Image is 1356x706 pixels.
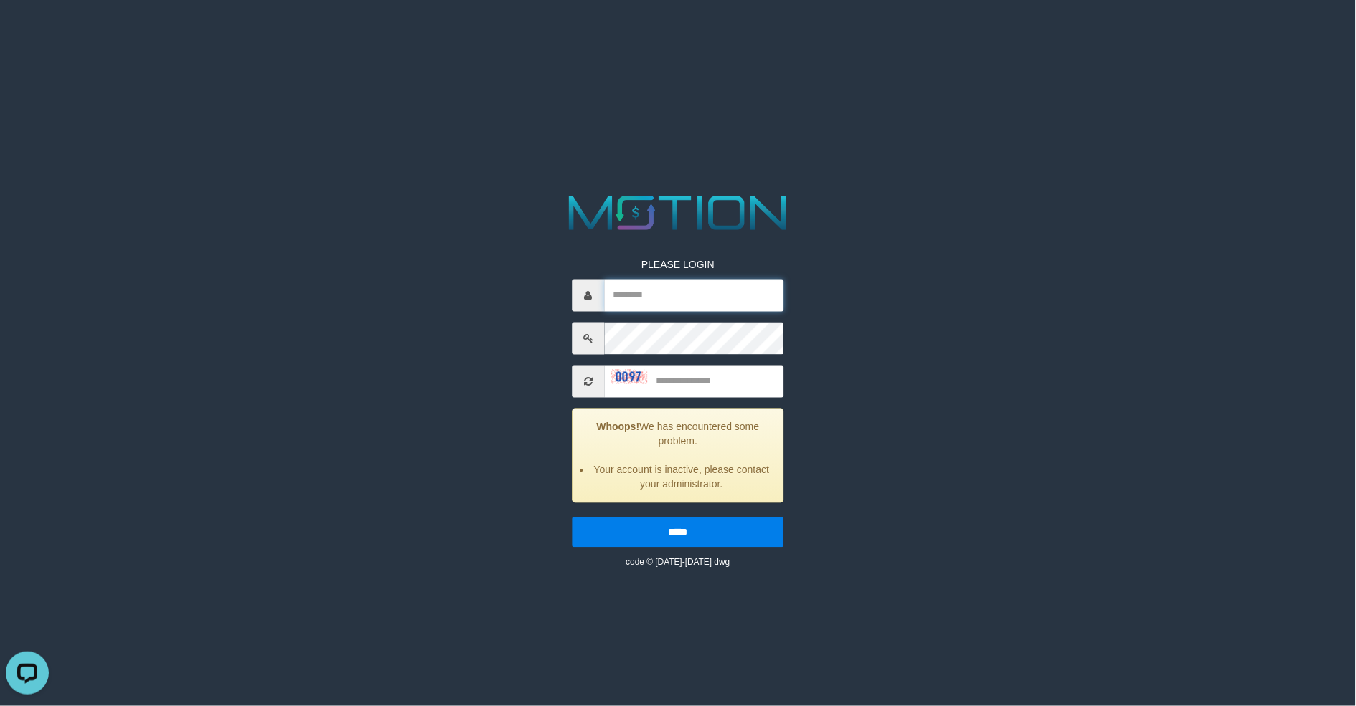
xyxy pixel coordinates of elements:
[560,190,797,237] img: MOTION_logo.png
[572,258,783,272] p: PLEASE LOGIN
[6,6,49,49] button: Open LiveChat chat widget
[590,463,772,492] li: Your account is inactive, please contact your administrator.
[626,558,730,568] small: code © [DATE]-[DATE] dwg
[572,409,783,503] div: We has encountered some problem.
[611,370,647,384] img: captcha
[597,421,640,433] strong: Whoops!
